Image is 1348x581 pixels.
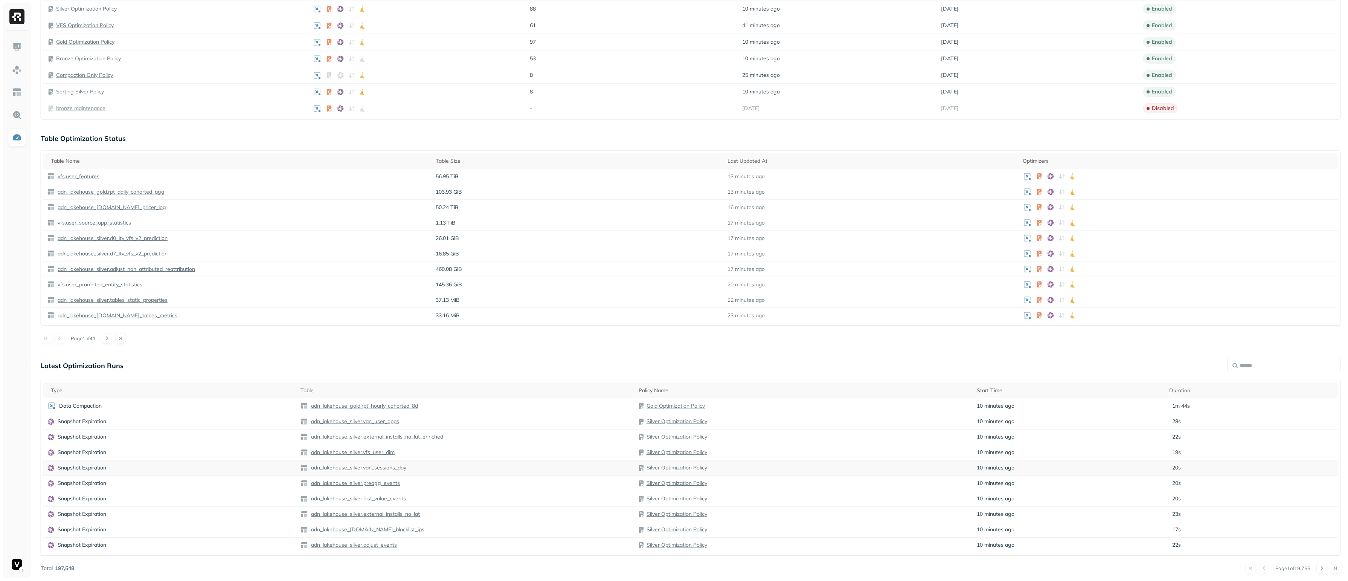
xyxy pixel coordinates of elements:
[977,526,1014,533] span: 10 minutes ago
[56,105,105,112] p: bronze maintenance
[647,433,707,440] a: Silver Optimization Policy
[310,464,406,471] p: adn_lakehouse_silver.van_sessions_day
[12,42,22,52] img: Dashboard
[300,526,308,534] img: table
[56,38,114,46] p: Gold Optimization Policy
[58,511,106,518] p: Snapshot Expiration
[47,281,55,288] img: table
[639,386,969,395] div: Policy Name
[530,38,735,46] p: 97
[1152,22,1172,29] p: enabled
[300,386,631,395] div: Table
[56,88,104,95] p: Sorting Silver Policy
[1172,433,1181,440] p: 22s
[436,266,720,273] p: 460.08 GiB
[436,297,720,304] p: 37.13 MiB
[1275,565,1310,572] p: Page 1 of 19,755
[58,464,106,471] p: Snapshot Expiration
[47,250,55,257] img: table
[41,134,1340,143] p: Table Optimization Status
[647,480,707,486] a: Silver Optimization Policy
[310,433,443,440] p: adn_lakehouse_silver.external_installs_no_lat_enriched
[977,480,1014,487] span: 10 minutes ago
[310,526,424,533] p: adn_lakehouse_[DOMAIN_NAME]_blacklist_ips
[58,541,106,549] p: Snapshot Expiration
[12,133,22,142] img: Optimization
[308,464,406,471] a: adn_lakehouse_silver.van_sessions_day
[977,464,1014,471] span: 10 minutes ago
[308,433,443,440] a: adn_lakehouse_silver.external_installs_no_lat_enriched
[727,312,765,319] p: 23 minutes ago
[58,526,106,533] p: Snapshot Expiration
[310,511,420,518] p: adn_lakehouse_silver.external_installs_no_lat
[55,312,177,319] a: adn_lakehouse_[DOMAIN_NAME]_tables_metrics
[308,402,418,410] a: adn_lakehouse_gold.rpt_hourly_cohorted_8d
[12,87,22,97] img: Asset Explorer
[55,297,168,304] a: adn_lakehouse_silver.tables_static_properties
[1172,480,1181,487] p: 20s
[1172,418,1181,425] p: 28s
[310,541,397,549] p: adn_lakehouse_silver.adjust_events
[310,402,418,410] p: adn_lakehouse_gold.rpt_hourly_cohorted_8d
[308,418,399,425] a: adn_lakehouse_silver.van_user_apps
[977,511,1014,518] span: 10 minutes ago
[1172,464,1181,471] p: 20s
[742,105,760,112] span: [DATE]
[56,312,177,319] p: adn_lakehouse_[DOMAIN_NAME]_tables_metrics
[530,72,735,79] p: 8
[55,250,168,257] a: adn_lakehouse_silver.d7_ltv_vfs_v2_prediction
[1152,105,1174,112] p: disabled
[727,297,765,304] p: 22 minutes ago
[941,38,959,46] span: [DATE]
[436,281,720,288] p: 145.36 GiB
[647,526,707,533] a: Silver Optimization Policy
[56,188,165,196] p: adn_lakehouse_gold.rpt_daily_cohorted_agg
[530,105,735,112] p: -
[647,402,705,409] a: Gold Optimization Policy
[56,22,114,29] a: VFS Optimization Policy
[742,22,780,29] span: 41 minutes ago
[59,402,102,410] p: Data Compaction
[727,204,765,211] p: 16 minutes ago
[1172,526,1181,533] p: 17s
[1172,495,1181,502] p: 20s
[58,495,106,502] p: Snapshot Expiration
[727,188,765,196] p: 13 minutes ago
[56,235,168,242] p: adn_lakehouse_silver.d0_ltv_vfs_v2_prediction
[300,541,308,549] img: table
[308,449,395,456] a: adn_lakehouse_silver.vfs_user_dim
[47,234,55,242] img: table
[55,281,142,288] a: vfs.user_promoted_entity_statistics
[647,541,707,548] a: Silver Optimization Policy
[727,219,765,226] p: 17 minutes ago
[977,386,1162,395] div: Start Time
[941,22,959,29] span: [DATE]
[941,55,959,62] span: [DATE]
[12,110,22,120] img: Query Explorer
[308,511,420,518] a: adn_lakehouse_silver.external_installs_no_lat
[436,312,720,319] p: 33.16 MiB
[300,464,308,472] img: table
[55,204,166,211] a: adn_lakehouse_[DOMAIN_NAME]_pricer_log
[300,495,308,503] img: table
[56,281,142,288] p: vfs.user_promoted_entity_statistics
[727,266,765,273] p: 17 minutes ago
[1152,88,1172,95] p: enabled
[727,156,1016,165] div: Last Updated At
[58,449,106,456] p: Snapshot Expiration
[9,9,24,24] img: Ryft
[300,418,308,425] img: table
[1152,55,1172,62] p: enabled
[1152,72,1172,79] p: enabled
[977,433,1014,440] span: 10 minutes ago
[55,188,165,196] a: adn_lakehouse_gold.rpt_daily_cohorted_agg
[310,418,399,425] p: adn_lakehouse_silver.van_user_apps
[308,526,424,533] a: adn_lakehouse_[DOMAIN_NAME]_blacklist_ips
[300,433,308,441] img: table
[56,204,166,211] p: adn_lakehouse_[DOMAIN_NAME]_pricer_log
[727,281,765,288] p: 20 minutes ago
[310,480,400,487] p: adn_lakehouse_silver.preagg_events
[1172,511,1181,518] p: 23s
[941,5,959,12] span: [DATE]
[977,449,1014,456] span: 10 minutes ago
